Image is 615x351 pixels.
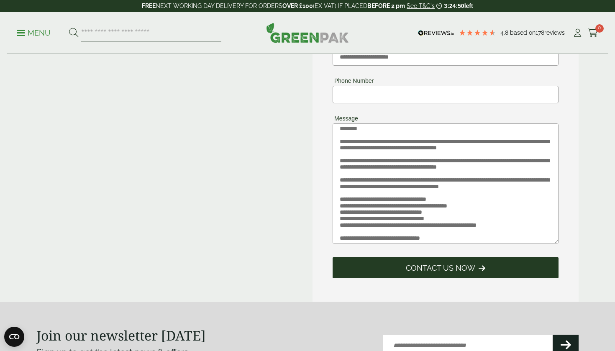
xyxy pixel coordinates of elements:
span: Based on [510,29,536,36]
span: left [464,3,473,9]
span: 4.8 [500,29,510,36]
a: 0 [588,27,598,39]
p: Menu [17,28,51,38]
span: Contact Us Now [406,264,475,273]
i: My Account [572,29,583,37]
strong: Join our newsletter [DATE] [36,326,206,344]
span: 178 [536,29,544,36]
a: See T&C's [407,3,435,9]
strong: OVER £100 [282,3,313,9]
button: Contact Us Now [333,257,559,278]
strong: BEFORE 2 pm [367,3,405,9]
label: Message [333,115,358,121]
img: GreenPak Supplies [266,23,349,43]
div: 4.78 Stars [459,29,496,36]
button: Open CMP widget [4,327,24,347]
a: Menu [17,28,51,36]
img: REVIEWS.io [418,30,454,36]
span: reviews [544,29,565,36]
span: 3:24:50 [444,3,464,9]
label: Phone Number [333,78,374,84]
span: 0 [595,24,604,33]
strong: FREE [142,3,156,9]
i: Cart [588,29,598,37]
